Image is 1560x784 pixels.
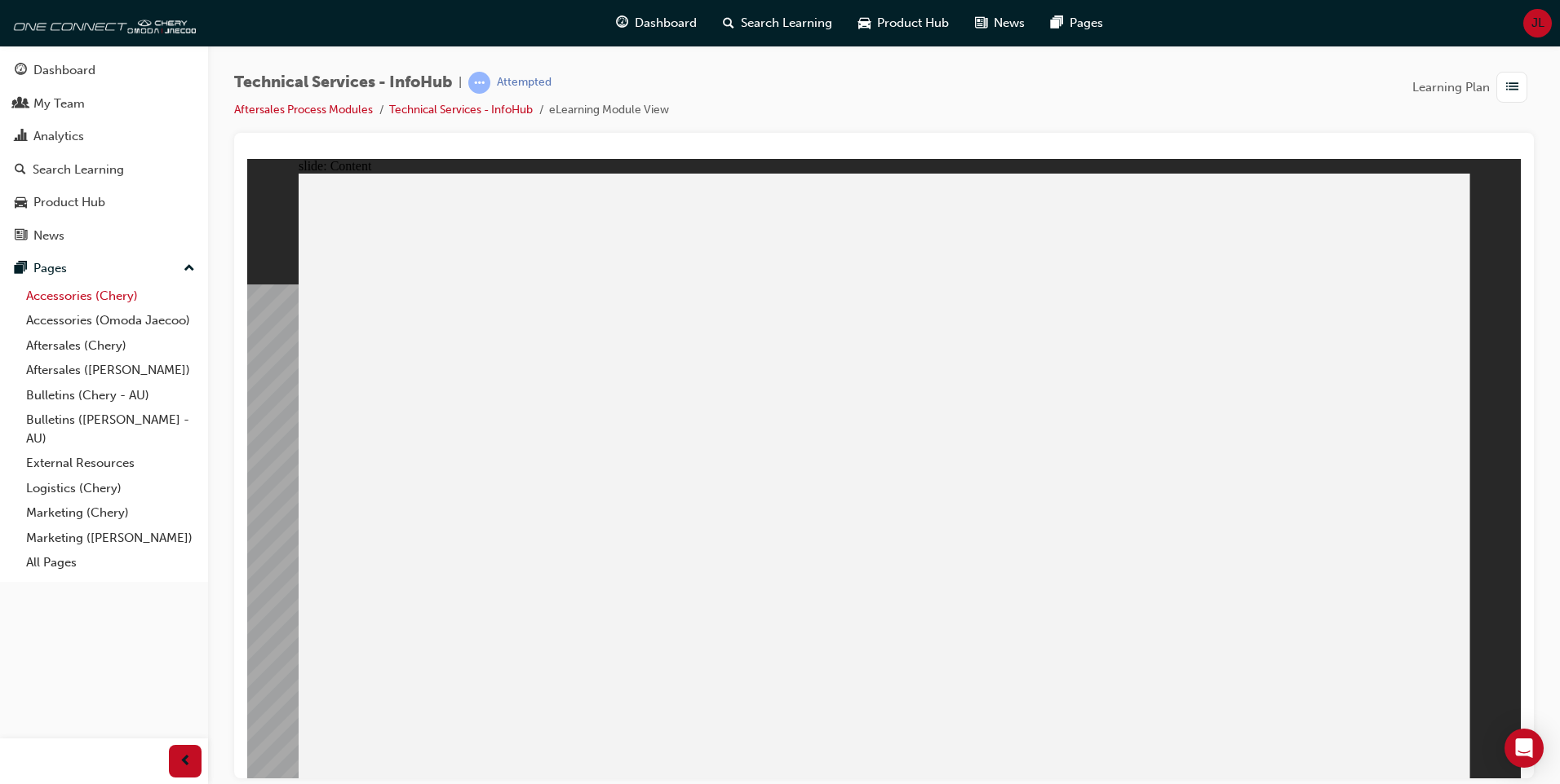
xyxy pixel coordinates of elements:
[975,13,987,33] span: news-icon
[234,73,452,92] span: Technical Services - InfoHub
[234,103,373,117] a: Aftersales Process Modules
[179,751,192,772] span: prev-icon
[20,358,202,383] a: Aftersales ([PERSON_NAME])
[741,14,832,33] span: Search Learning
[15,196,27,210] span: car-icon
[710,7,845,40] a: search-iconSearch Learning
[33,161,124,179] div: Search Learning
[15,229,27,244] span: news-icon
[1531,14,1544,33] span: JL
[1505,729,1544,768] div: Open Intercom Messenger
[7,121,202,152] a: Analytics
[7,55,202,86] a: Dashboard
[877,14,949,33] span: Product Hub
[468,72,490,94] span: learningRecordVerb_ATTEMPT-icon
[33,259,67,278] div: Pages
[1523,9,1552,37] button: JL
[723,13,734,33] span: search-icon
[20,526,202,551] a: Marketing ([PERSON_NAME])
[15,64,27,78] span: guage-icon
[184,258,195,280] span: up-icon
[20,407,202,451] a: Bulletins ([PERSON_NAME] - AU)
[33,95,85,113] div: My Team
[20,500,202,526] a: Marketing (Chery)
[858,13,871,33] span: car-icon
[8,7,196,39] img: oneconnect
[20,333,202,359] a: Aftersales (Chery)
[7,187,202,218] a: Product Hub
[603,7,710,40] a: guage-iconDashboard
[20,451,202,476] a: External Resources
[1506,77,1518,98] span: list-icon
[616,13,628,33] span: guage-icon
[7,253,202,284] button: Pages
[459,73,462,92] span: |
[549,101,669,120] li: eLearning Module View
[1412,78,1490,97] span: Learning Plan
[994,14,1025,33] span: News
[20,284,202,309] a: Accessories (Chery)
[389,103,533,117] a: Technical Services - InfoHub
[7,89,202,119] a: My Team
[497,75,552,90] div: Attempted
[7,155,202,185] a: Search Learning
[635,14,697,33] span: Dashboard
[7,221,202,251] a: News
[15,130,27,144] span: chart-icon
[15,97,27,112] span: people-icon
[1412,72,1534,103] button: Learning Plan
[15,262,27,276] span: pages-icon
[20,476,202,501] a: Logistics (Chery)
[33,61,95,80] div: Dashboard
[1051,13,1063,33] span: pages-icon
[1038,7,1116,40] a: pages-iconPages
[20,308,202,333] a: Accessories (Omoda Jaecoo)
[7,52,202,253] button: DashboardMy TeamAnalyticsSearch LearningProduct HubNews
[20,383,202,408] a: Bulletins (Chery - AU)
[15,163,26,178] span: search-icon
[33,127,84,146] div: Analytics
[20,550,202,575] a: All Pages
[33,193,105,212] div: Product Hub
[33,227,64,245] div: News
[1070,14,1103,33] span: Pages
[845,7,962,40] a: car-iconProduct Hub
[962,7,1038,40] a: news-iconNews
